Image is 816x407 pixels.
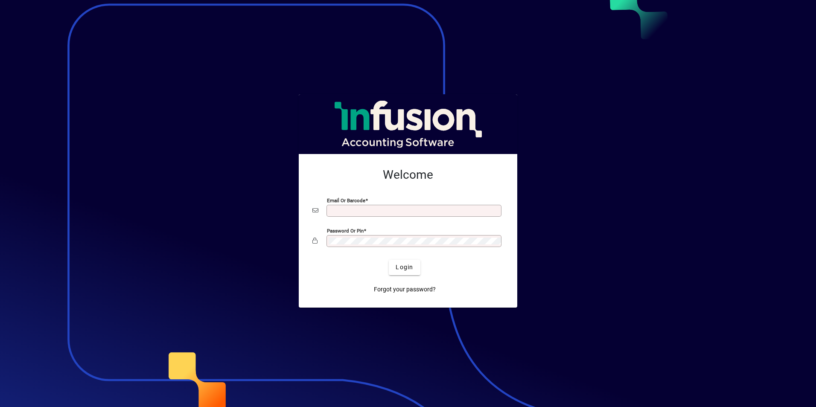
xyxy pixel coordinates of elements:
h2: Welcome [312,168,504,182]
button: Login [389,260,420,275]
span: Login [396,263,413,272]
mat-label: Email or Barcode [327,197,365,203]
a: Forgot your password? [370,282,439,297]
mat-label: Password or Pin [327,227,364,233]
span: Forgot your password? [374,285,436,294]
